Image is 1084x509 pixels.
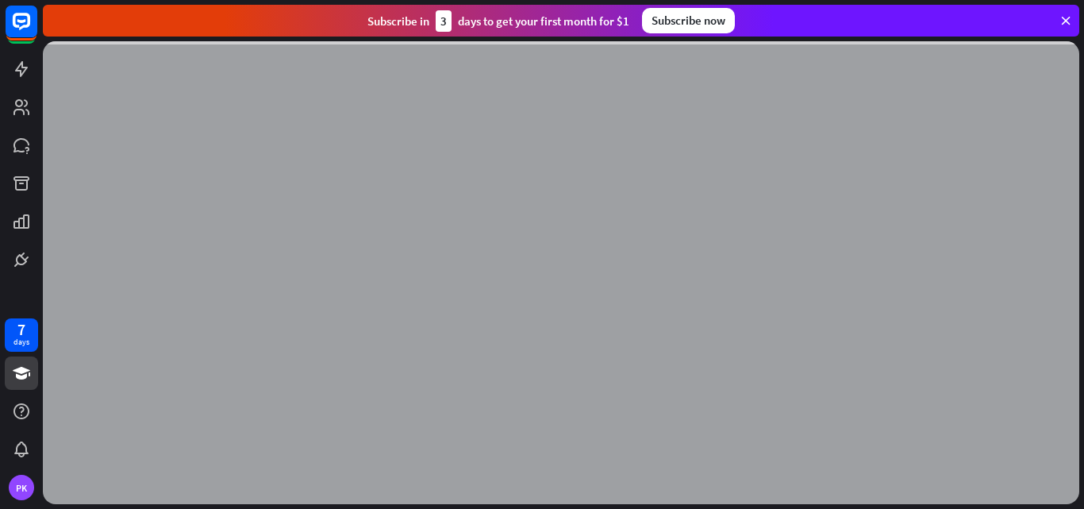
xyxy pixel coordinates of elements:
div: days [13,337,29,348]
div: 7 [17,322,25,337]
div: Subscribe now [642,8,735,33]
a: 7 days [5,318,38,352]
div: Subscribe in days to get your first month for $1 [367,10,629,32]
div: 3 [436,10,452,32]
div: PK [9,475,34,500]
